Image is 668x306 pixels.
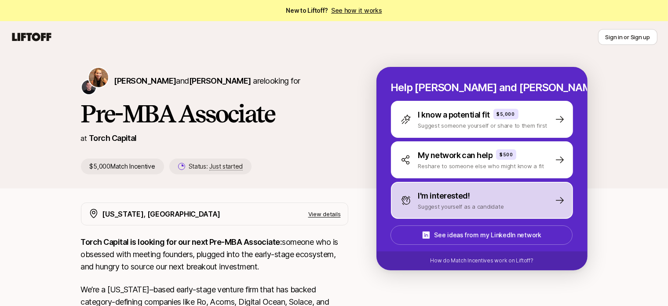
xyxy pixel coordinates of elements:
span: and [176,76,251,85]
p: My network can help [418,149,493,162]
a: Torch Capital [89,133,137,143]
p: $500 [500,151,513,158]
p: See ideas from my LinkedIn network [434,230,541,240]
img: Christopher Harper [82,80,96,94]
p: Suggest someone yourself or share to them first [418,121,548,130]
p: $5,000 [497,111,515,118]
p: Status: [189,161,243,172]
p: at [81,133,87,144]
span: Just started [209,162,243,170]
span: [PERSON_NAME] [114,76,176,85]
img: Katie Reiner [89,68,108,87]
p: How do Match Incentives work on Liftoff? [430,257,533,265]
p: I know a potential fit [418,109,490,121]
p: I'm interested! [418,190,470,202]
p: View details [308,210,341,218]
button: See ideas from my LinkedIn network [391,225,573,245]
button: Sign in or Sign up [598,29,657,45]
p: $5,000 Match Incentive [81,159,164,174]
p: someone who is obsessed with meeting founders, plugged into the early-stage ecosystem, and hungry... [81,236,348,273]
p: [US_STATE], [GEOGRAPHIC_DATA] [102,208,221,220]
h1: Pre-MBA Associate [81,100,348,127]
p: Suggest yourself as a candidate [418,202,504,211]
a: See how it works [331,7,382,14]
span: New to Liftoff? [286,5,382,16]
p: Reshare to someone else who might know a fit [418,162,544,170]
strong: Torch Capital is looking for our next Pre-MBA Associate: [81,237,282,247]
p: Help [PERSON_NAME] and [PERSON_NAME] hire [391,81,573,94]
span: [PERSON_NAME] [189,76,251,85]
p: are looking for [114,75,300,87]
